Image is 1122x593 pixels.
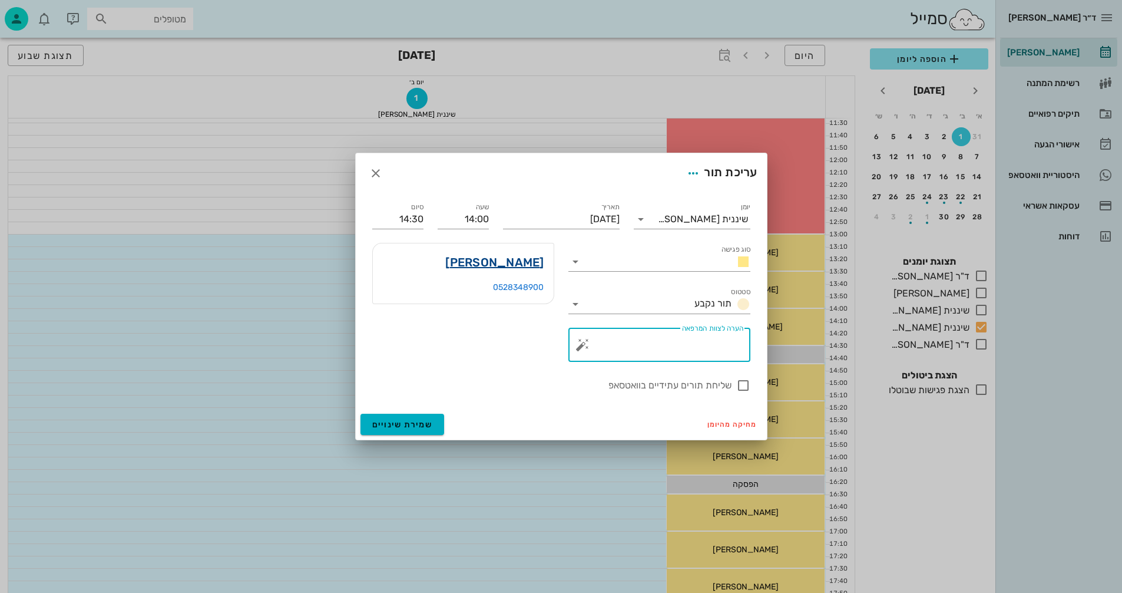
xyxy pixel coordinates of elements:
[721,245,750,254] label: סוג פגישה
[475,203,489,212] label: שעה
[568,252,750,271] div: סוג פגישה
[372,420,433,430] span: שמירת שינויים
[703,416,762,433] button: מחיקה מהיומן
[445,253,544,272] a: [PERSON_NAME]
[707,420,757,429] span: מחיקה מהיומן
[360,414,445,435] button: שמירת שינויים
[634,210,750,229] div: יומןשיננית [PERSON_NAME]
[740,203,750,212] label: יומן
[601,203,620,212] label: תאריך
[683,163,757,184] div: עריכת תור
[681,324,743,333] label: הערה לצוות המרפאה
[568,295,750,314] div: סטטוסתור נקבע
[372,380,732,391] label: שליחת תורים עתידיים בוואטסאפ
[493,282,544,292] a: 0528348900
[658,214,748,225] div: שיננית [PERSON_NAME]
[694,298,732,309] span: תור נקבע
[731,288,750,296] label: סטטוס
[411,203,423,212] label: סיום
